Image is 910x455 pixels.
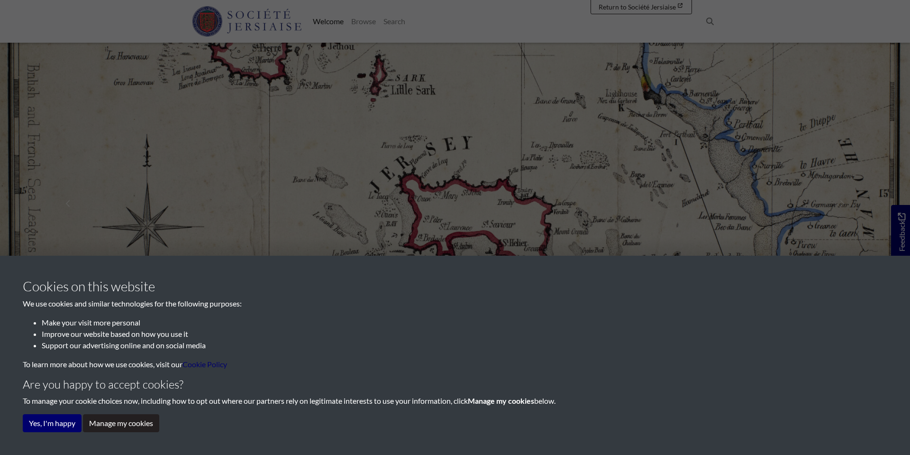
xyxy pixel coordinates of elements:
p: We use cookies and similar technologies for the following purposes: [23,298,887,309]
p: To learn more about how we use cookies, visit our [23,359,887,370]
li: Support our advertising online and on social media [42,340,887,351]
h3: Cookies on this website [23,279,887,295]
h4: Are you happy to accept cookies? [23,378,887,391]
li: Make your visit more personal [42,317,887,328]
p: To manage your cookie choices now, including how to opt out where our partners rely on legitimate... [23,395,887,407]
button: Manage my cookies [83,414,159,432]
a: learn more about cookies [182,360,227,369]
button: Yes, I'm happy [23,414,82,432]
li: Improve our website based on how you use it [42,328,887,340]
strong: Manage my cookies [468,396,534,405]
